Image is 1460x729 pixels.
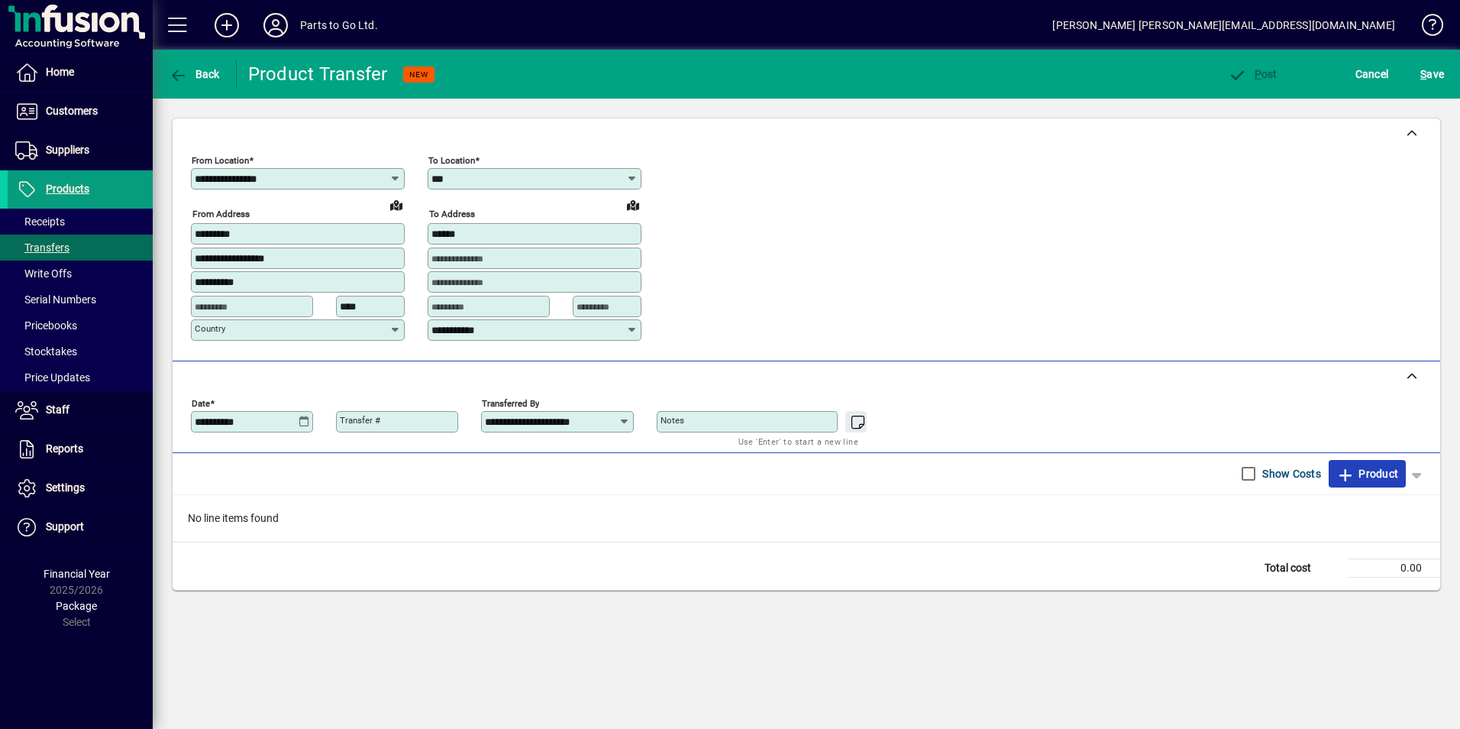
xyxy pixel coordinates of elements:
[428,155,475,166] mat-label: To location
[46,403,69,416] span: Staff
[192,397,210,408] mat-label: Date
[15,293,96,306] span: Serial Numbers
[1224,60,1281,88] button: Post
[46,66,74,78] span: Home
[1228,68,1277,80] span: ost
[8,430,153,468] a: Reports
[15,241,69,254] span: Transfers
[15,345,77,358] span: Stocktakes
[384,193,409,217] a: View on map
[8,391,153,429] a: Staff
[46,144,89,156] span: Suppliers
[169,68,220,80] span: Back
[1355,62,1389,86] span: Cancel
[738,433,858,450] mat-hint: Use 'Enter' to start a new line
[1052,13,1395,37] div: [PERSON_NAME] [PERSON_NAME][EMAIL_ADDRESS][DOMAIN_NAME]
[8,287,153,313] a: Serial Numbers
[8,508,153,546] a: Support
[1420,62,1444,86] span: ave
[46,481,85,494] span: Settings
[8,235,153,261] a: Transfers
[8,131,153,170] a: Suppliers
[1410,3,1441,53] a: Knowledge Base
[409,70,428,79] span: NEW
[44,568,110,580] span: Financial Year
[248,62,388,86] div: Product Transfer
[15,371,90,384] span: Price Updates
[1416,60,1448,88] button: Save
[8,313,153,339] a: Pricebooks
[173,495,1440,542] div: No line items found
[8,261,153,287] a: Write Offs
[8,469,153,507] a: Settings
[8,339,153,364] a: Stocktakes
[8,53,153,92] a: Home
[15,319,77,332] span: Pricebooks
[46,183,89,195] span: Products
[1349,559,1440,577] td: 0.00
[192,155,249,166] mat-label: From location
[8,364,153,390] a: Price Updates
[202,11,251,39] button: Add
[153,60,237,88] app-page-header-button: Back
[1420,68,1426,80] span: S
[15,215,65,228] span: Receipts
[8,209,153,235] a: Receipts
[300,13,378,37] div: Parts to Go Ltd.
[621,193,645,217] a: View on map
[195,323,225,334] mat-label: Country
[1259,466,1321,481] label: Show Costs
[165,60,224,88] button: Back
[251,11,300,39] button: Profile
[661,415,684,426] mat-label: Notes
[8,92,153,131] a: Customers
[1255,68,1261,80] span: P
[46,105,98,117] span: Customers
[46,520,84,533] span: Support
[1329,460,1406,488] button: Product
[1336,462,1398,486] span: Product
[482,397,539,408] mat-label: Transferred by
[340,415,380,426] mat-label: Transfer #
[1352,60,1393,88] button: Cancel
[1257,559,1349,577] td: Total cost
[46,442,83,455] span: Reports
[56,600,97,612] span: Package
[15,267,72,280] span: Write Offs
